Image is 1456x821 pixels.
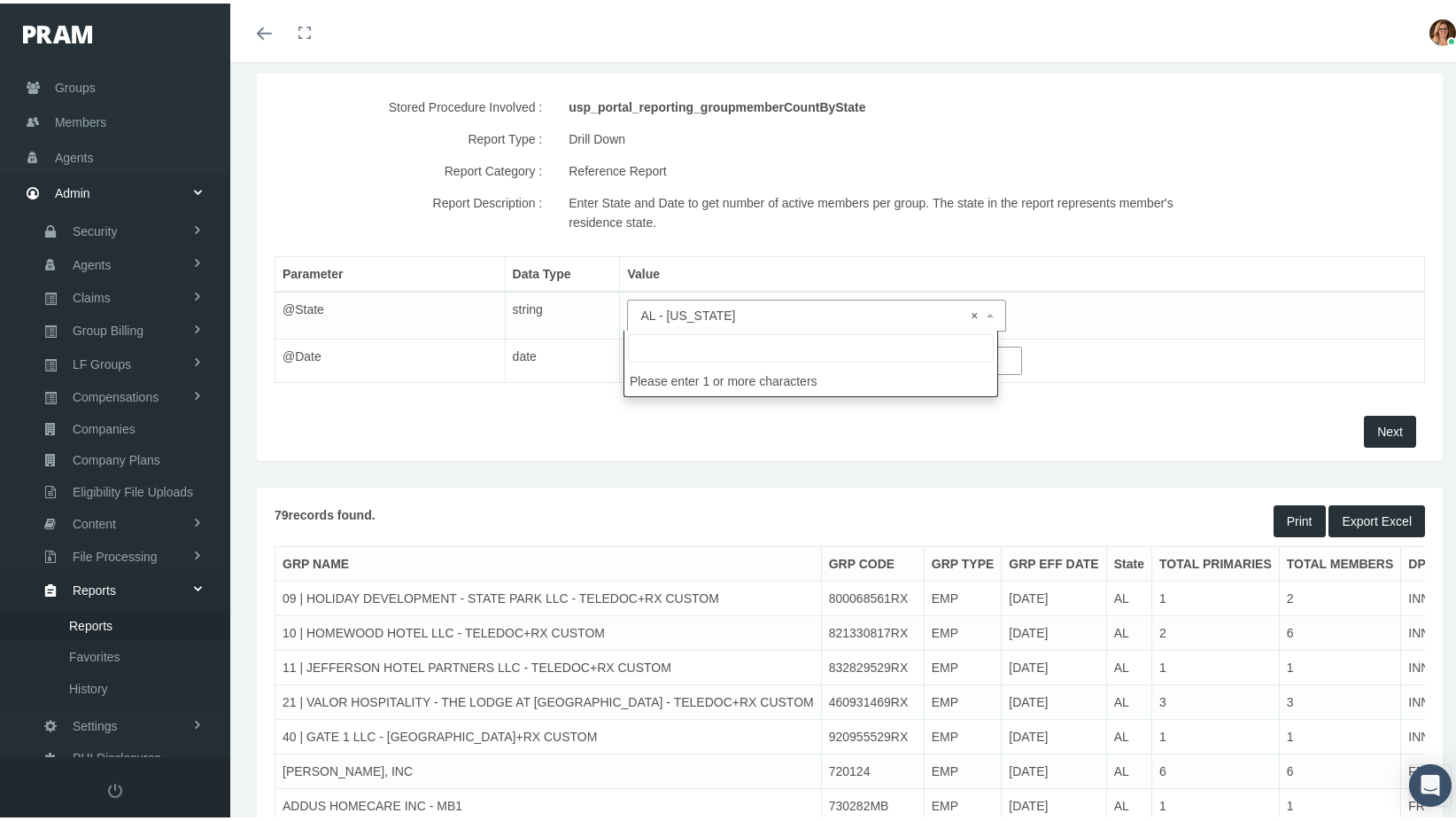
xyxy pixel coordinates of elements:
[55,67,96,101] span: Groups
[1279,682,1401,716] td: 3
[971,302,984,322] span: ×
[1151,682,1279,716] td: 3
[275,716,822,751] td: 40 | GATE 1 LLC - [GEOGRAPHIC_DATA]+RX CUSTOM
[1106,751,1151,786] td: AL
[1279,543,1401,578] th: TOTAL MEMBERS
[69,638,120,669] span: Favorites
[275,751,822,786] td: [PERSON_NAME], INC
[261,88,555,120] label: Stored Procedure Involved :
[1279,647,1401,682] td: 1
[55,102,106,136] span: Members
[73,739,161,770] span: PHI Disclosures
[55,137,94,171] span: Agents
[821,613,924,647] td: 821330817RX
[821,543,924,578] th: GRP CODE
[1151,543,1279,578] th: TOTAL PRIMARIES
[505,288,620,336] td: string
[275,613,822,647] td: 10 | HOMEWOOD HOTEL LLC - TELEDOC+RX CUSTOM
[924,613,1002,647] td: EMP
[627,296,1006,328] span: AL - ALABAMA
[1151,647,1279,682] td: 1
[1364,412,1416,444] button: Next
[73,572,116,602] span: Reports
[1002,613,1106,647] td: [DATE]
[569,120,1228,152] div: Drill Down
[275,647,822,682] td: 11 | JEFFERSON HOTEL PARTNERS LLC - TELEDOC+RX CUSTOM
[1106,647,1151,682] td: AL
[1002,716,1106,751] td: [DATE]
[505,336,620,379] td: date
[55,173,90,207] span: Admin
[640,302,982,322] span: AL - ALABAMA
[73,246,112,277] span: Agents
[1106,682,1151,716] td: AL
[261,502,850,534] div: records found.
[821,682,924,716] td: 460931469RX
[23,22,92,40] img: PRAM_20_x_78.png
[1002,786,1106,820] td: [DATE]
[924,786,1002,820] td: EMP
[624,363,997,393] li: Please enter 1 or more characters
[1106,786,1151,820] td: AL
[275,786,822,820] td: ADDUS HOMECARE INC - MB1
[73,213,118,243] span: Security
[275,336,506,379] td: @Date
[73,442,160,472] span: Company Plans
[620,254,1425,289] th: Value
[1002,578,1106,613] td: [DATE]
[569,88,1228,120] div: usp_portal_reporting_groupmemberCountByState
[1151,751,1279,786] td: 6
[924,751,1002,786] td: EMP
[1151,578,1279,613] td: 1
[1279,613,1401,647] td: 6
[1106,543,1151,578] th: State
[821,716,924,751] td: 920955529RX
[275,543,822,578] th: GRP NAME
[924,682,1002,716] td: EMP
[261,152,555,184] label: Report Category :
[73,312,143,342] span: Group Billing
[924,647,1002,682] td: EMP
[73,473,193,504] span: Eligibility File Uploads
[1106,613,1151,647] td: AL
[569,152,1228,184] div: Reference Report
[1002,543,1106,578] th: GRP EFF DATE
[261,120,555,152] label: Report Type :
[821,578,924,613] td: 800068561RX
[73,708,118,738] span: Settings
[1002,682,1106,716] td: [DATE]
[73,538,158,568] span: File Processing
[505,254,620,289] th: Data Type
[1377,421,1403,435] span: Next
[275,254,506,289] th: Parameter
[1151,786,1279,820] td: 1
[1151,613,1279,647] td: 2
[924,543,1002,578] th: GRP TYPE
[73,346,131,376] span: LF Groups
[1429,16,1456,43] img: S_Profile_Picture_2.jpg
[1409,761,1452,803] div: Open Intercom Messenger
[1279,786,1401,820] td: 1
[569,184,1228,235] div: Enter State and Date to get number of active members per group. The state in the report represent...
[73,505,116,536] span: Content
[1106,578,1151,613] td: AL
[69,607,112,637] span: Reports
[275,288,506,336] td: @State
[275,504,289,519] span: 79
[1151,716,1279,751] td: 1
[1002,647,1106,682] td: [DATE]
[1002,751,1106,786] td: [DATE]
[69,670,108,700] span: History
[73,379,159,409] span: Compensations
[821,647,924,682] td: 832829529RX
[73,279,111,309] span: Claims
[821,786,924,820] td: 730282MB
[1279,716,1401,751] td: 1
[1279,578,1401,613] td: 2
[1274,502,1326,534] button: Print
[73,410,136,441] span: Companies
[275,578,822,613] td: 09 | HOLIDAY DEVELOPMENT - STATE PARK LLC - TELEDOC+RX CUSTOM
[275,682,822,716] td: 21 | VALOR HOSPITALITY - THE LODGE AT [GEOGRAPHIC_DATA] - TELEDOC+RX CUSTOM
[924,578,1002,613] td: EMP
[1328,502,1425,534] button: Export Excel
